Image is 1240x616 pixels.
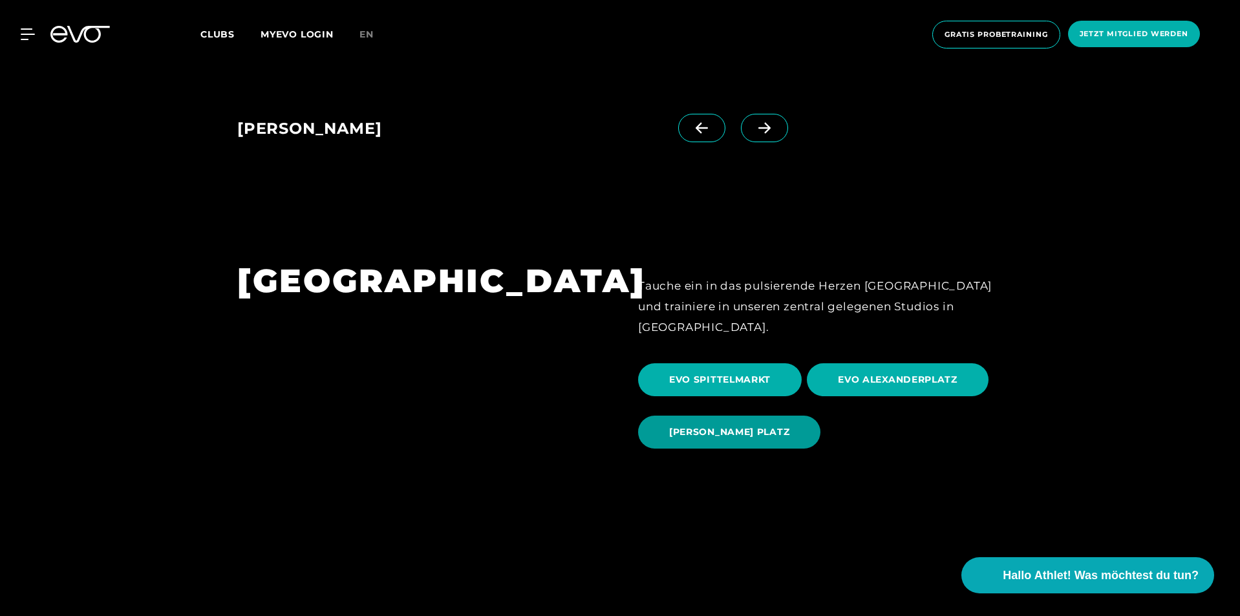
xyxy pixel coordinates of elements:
a: EVO ALEXANDERPLATZ [807,354,994,406]
span: Hallo Athlet! Was möchtest du tun? [1003,567,1199,584]
span: Jetzt Mitglied werden [1080,28,1188,39]
div: Tauche ein in das pulsierende Herzen [GEOGRAPHIC_DATA] und trainiere in unseren zentral gelegenen... [638,275,1003,338]
a: Jetzt Mitglied werden [1064,21,1204,48]
span: EVO SPITTELMARKT [669,373,771,387]
span: [PERSON_NAME] PLATZ [669,425,789,439]
button: Hallo Athlet! Was möchtest du tun? [961,557,1214,593]
a: Clubs [200,28,261,40]
span: en [359,28,374,40]
span: Gratis Probetraining [945,29,1048,40]
a: EVO SPITTELMARKT [638,354,807,406]
a: [PERSON_NAME] PLATZ [638,406,826,458]
h1: [GEOGRAPHIC_DATA] [237,260,602,302]
a: MYEVO LOGIN [261,28,334,40]
span: Clubs [200,28,235,40]
span: EVO ALEXANDERPLATZ [838,373,957,387]
a: en [359,27,389,42]
a: Gratis Probetraining [928,21,1064,48]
